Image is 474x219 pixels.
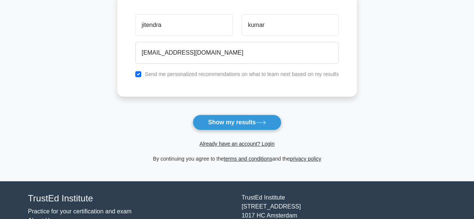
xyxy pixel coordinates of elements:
[113,154,361,163] div: By continuing you agree to the and the
[145,71,339,77] label: Send me personalized recommendations on what to learn next based on my results
[290,156,321,162] a: privacy policy
[199,141,274,147] a: Already have an account? Login
[224,156,272,162] a: terms and conditions
[28,193,233,204] h4: TrustEd Institute
[193,115,281,130] button: Show my results
[135,42,339,64] input: Email
[28,208,132,215] a: Practice for your certification and exam
[135,14,232,36] input: First name
[242,14,339,36] input: Last name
